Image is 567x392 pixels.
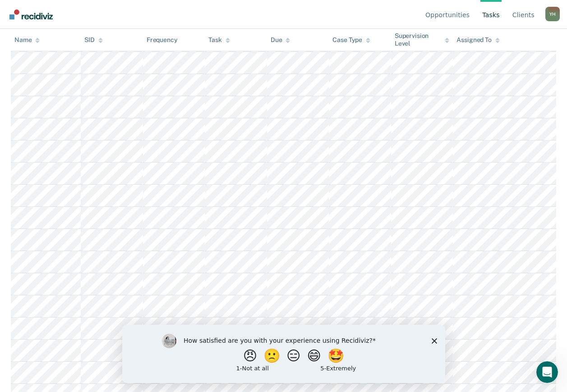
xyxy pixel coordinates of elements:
div: Due [271,36,290,44]
div: Task [208,36,230,44]
button: Profile dropdown button [545,7,560,21]
div: Frequency [147,36,178,44]
div: Assigned To [456,36,499,44]
div: Supervision Level [395,32,450,47]
div: Case Type [332,36,370,44]
div: Name [14,36,40,44]
div: Y H [545,7,560,21]
iframe: Intercom live chat [536,361,558,383]
iframe: Survey by Kim from Recidiviz [122,325,445,383]
img: Recidiviz [9,9,53,19]
div: SID [84,36,103,44]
